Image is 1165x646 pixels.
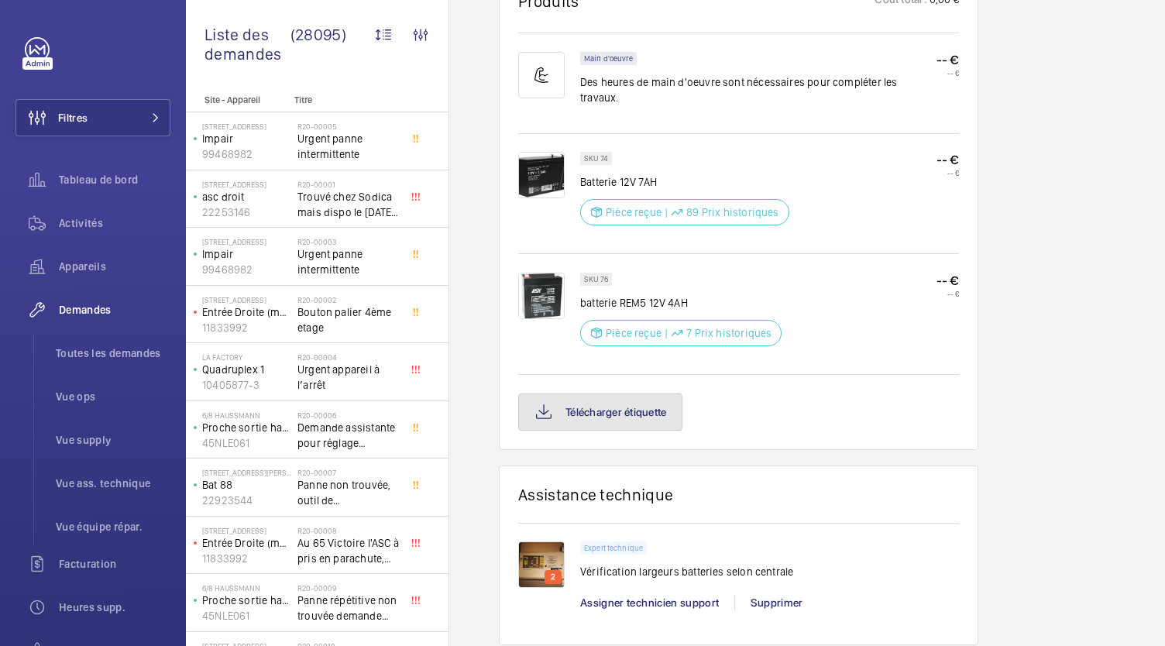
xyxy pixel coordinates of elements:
p: 45NLE061 [202,608,291,624]
p: [STREET_ADDRESS] [202,122,291,131]
span: Demandes [59,302,170,318]
p: Impair [202,131,291,146]
p: 7 Prix historiques [686,325,772,341]
img: yYfeoGGDG9Ev701sIQGueIkZ-Rq25IZ3GhuPWmfhelMKOSSx.png [518,152,565,198]
span: Activités [59,215,170,231]
span: Vue ass. technique [56,476,170,491]
p: SKU 74 [584,156,608,161]
p: 99468982 [202,262,291,277]
span: Vue ops [56,389,170,404]
button: Filtres [15,99,170,136]
p: -- € [936,168,959,177]
p: [STREET_ADDRESS] [202,295,291,304]
p: Pièce reçue [606,204,662,220]
p: Expert technique [584,545,643,551]
p: [STREET_ADDRESS] [202,526,291,535]
p: -- € [936,68,959,77]
div: | [665,204,668,220]
p: SKU 76 [584,277,608,282]
p: Entrée Droite (monte-charge) [202,304,291,320]
p: Pièce reçue [606,325,662,341]
h2: R20-00006 [297,411,400,420]
p: 45NLE061 [202,435,291,451]
div: Supprimer [734,595,818,610]
img: 1758816896079-55799982-5574-4d76-bb34-ec8737b408a3 [518,541,565,588]
span: Panne répétitive non trouvée demande assistance expert technique [297,593,400,624]
span: Vue supply [56,432,170,448]
h2: R20-00003 [297,237,400,246]
span: Vue équipe répar. [56,519,170,534]
p: Main d'oeuvre [584,56,633,61]
p: 22253146 [202,204,291,220]
h2: R20-00007 [297,468,400,477]
p: Proche sortie hall Pelletier [202,420,291,435]
p: 22923544 [202,493,291,508]
span: Tableau de bord [59,172,170,187]
span: Urgent panne intermittente [297,246,400,277]
p: asc droit [202,189,291,204]
p: -- € [936,52,959,68]
h2: R20-00004 [297,352,400,362]
p: [STREET_ADDRESS] [202,180,291,189]
h2: R20-00002 [297,295,400,304]
p: 11833992 [202,320,291,335]
p: 6/8 Haussmann [202,583,291,593]
p: Vérification largeurs batteries selon centrale [580,564,793,579]
p: Quadruplex 1 [202,362,291,377]
p: -- € [936,273,959,289]
h2: R20-00001 [297,180,400,189]
p: batterie REM5 12V 4AH [580,295,782,311]
img: 7Pves_xk3uNoSFZQ1brU5j3Unxczkg7shQ_rd_bbOszOqDEw.png [518,273,565,319]
span: Urgent panne intermittente [297,131,400,162]
button: Télécharger étiquette [518,393,682,431]
h2: R20-00009 [297,583,400,593]
p: 10405877-3 [202,377,291,393]
span: Liste des demandes [204,25,290,64]
p: 11833992 [202,551,291,566]
span: Trouvé chez Sodica mais dispo le [DATE] [URL][DOMAIN_NAME] [297,189,400,220]
p: Proche sortie hall Pelletier [202,593,291,608]
p: 89 Prix historiques [686,204,778,220]
p: [STREET_ADDRESS] [202,237,291,246]
p: Entrée Droite (monte-charge) [202,535,291,551]
p: -- € [936,152,959,168]
span: Assigner technicien support [580,596,719,609]
span: Panne non trouvée, outil de déverouillouge impératif pour le diagnostic [297,477,400,508]
p: 2 [548,570,558,584]
span: Urgent appareil à l’arrêt [297,362,400,393]
p: [STREET_ADDRESS][PERSON_NAME] [202,468,291,477]
span: Appareils [59,259,170,274]
p: 99468982 [202,146,291,162]
span: Filtres [58,110,88,125]
p: -- € [936,289,959,298]
span: Au 65 Victoire l'ASC à pris en parachute, toutes les sécu coupé, il est au 3 ème, asc sans machin... [297,535,400,566]
h1: Assistance technique [518,485,673,504]
h2: R20-00008 [297,526,400,535]
div: | [665,325,668,341]
p: Batterie 12V 7AH [580,174,789,190]
h2: R20-00005 [297,122,400,131]
span: Toutes les demandes [56,345,170,361]
p: Impair [202,246,291,262]
span: Demande assistante pour réglage d'opérateurs porte cabine double accès [297,420,400,451]
span: Bouton palier 4ème etage [297,304,400,335]
p: Titre [294,94,397,105]
p: 6/8 Haussmann [202,411,291,420]
span: Facturation [59,556,170,572]
p: Site - Appareil [186,94,288,105]
p: Des heures de main d'oeuvre sont nécessaires pour compléter les travaux. [580,74,936,105]
p: Bat 88 [202,477,291,493]
span: Heures supp. [59,600,170,615]
p: La Factory [202,352,291,362]
img: muscle-sm.svg [518,52,565,98]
